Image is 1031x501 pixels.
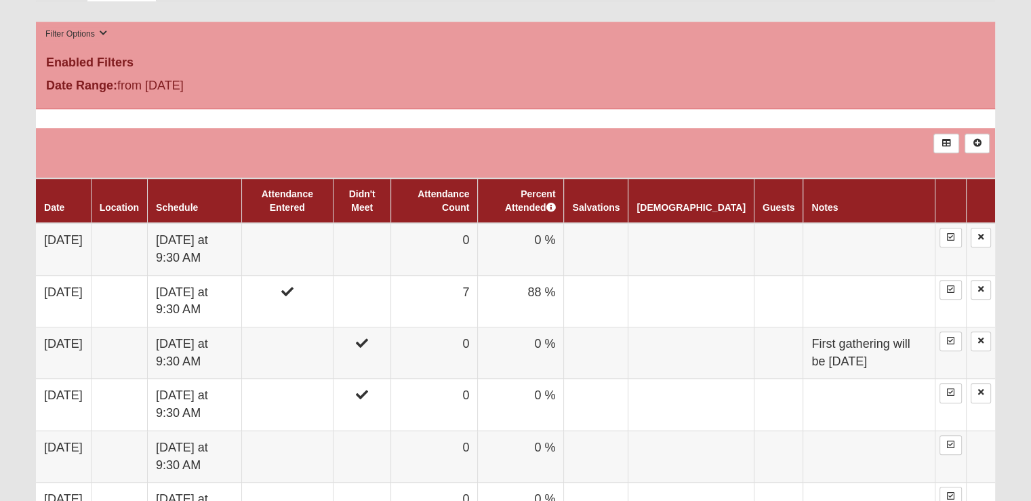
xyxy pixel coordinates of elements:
[349,188,376,213] a: Didn't Meet
[148,379,242,430] td: [DATE] at 9:30 AM
[939,332,962,351] a: Enter Attendance
[478,430,564,482] td: 0 %
[36,379,91,430] td: [DATE]
[36,430,91,482] td: [DATE]
[391,275,478,327] td: 7
[44,202,64,213] a: Date
[478,223,564,275] td: 0 %
[939,435,962,455] a: Enter Attendance
[36,223,91,275] td: [DATE]
[418,188,469,213] a: Attendance Count
[478,275,564,327] td: 88 %
[971,383,991,403] a: Delete
[41,27,111,41] button: Filter Options
[391,379,478,430] td: 0
[148,275,242,327] td: [DATE] at 9:30 AM
[478,327,564,379] td: 0 %
[391,327,478,379] td: 0
[939,228,962,247] a: Enter Attendance
[156,202,198,213] a: Schedule
[939,383,962,403] a: Enter Attendance
[46,56,985,71] h4: Enabled Filters
[391,430,478,482] td: 0
[148,430,242,482] td: [DATE] at 9:30 AM
[971,332,991,351] a: Delete
[478,379,564,430] td: 0 %
[939,280,962,300] a: Enter Attendance
[971,228,991,247] a: Delete
[811,202,838,213] a: Notes
[36,327,91,379] td: [DATE]
[505,188,556,213] a: Percent Attended
[803,327,935,379] td: First gathering will be [DATE]
[391,223,478,275] td: 0
[628,178,754,223] th: [DEMOGRAPHIC_DATA]
[564,178,628,223] th: Salvations
[148,327,242,379] td: [DATE] at 9:30 AM
[965,134,990,153] a: Alt+N
[933,134,958,153] a: Export to Excel
[100,202,139,213] a: Location
[262,188,313,213] a: Attendance Entered
[148,223,242,275] td: [DATE] at 9:30 AM
[754,178,803,223] th: Guests
[36,275,91,327] td: [DATE]
[971,280,991,300] a: Delete
[36,77,356,98] div: from [DATE]
[46,77,117,95] label: Date Range:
